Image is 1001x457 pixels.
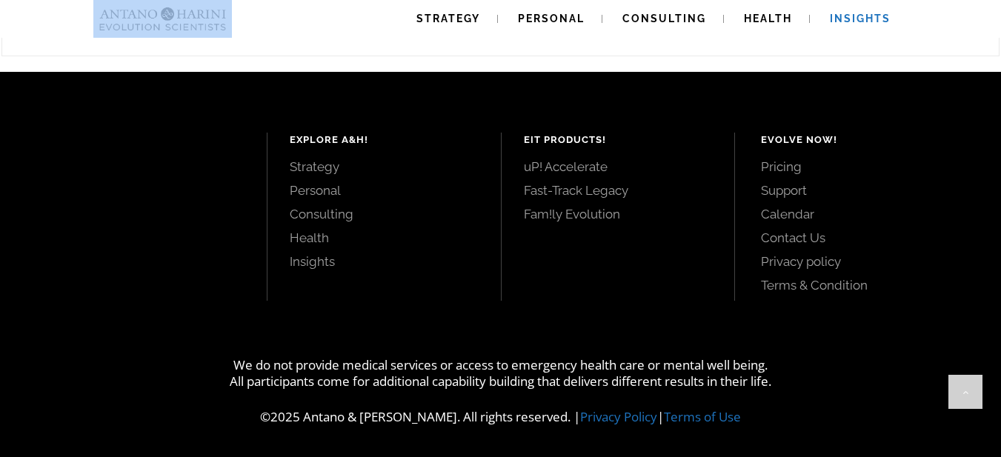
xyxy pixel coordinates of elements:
a: Terms of Use [664,408,741,425]
a: Terms & Condition [761,277,968,293]
a: Privacy Policy [580,408,657,425]
h4: Explore A&H! [290,133,478,147]
a: Pricing [761,159,968,175]
h4: EIT Products! [524,133,712,147]
h4: Evolve Now! [761,133,968,147]
span: Consulting [622,13,706,24]
span: Strategy [416,13,480,24]
a: Calendar [761,206,968,222]
a: uP! Accelerate [524,159,712,175]
span: Insights [830,13,891,24]
span: Health [744,13,792,24]
a: Fam!ly Evolution [524,206,712,222]
a: Support [761,182,968,199]
a: Contact Us [761,230,968,246]
a: Personal [290,182,478,199]
span: Personal [518,13,585,24]
a: Strategy [290,159,478,175]
a: Consulting [290,206,478,222]
a: Insights [290,253,478,270]
a: Health [290,230,478,246]
a: Privacy policy [761,253,968,270]
a: Fast-Track Legacy [524,182,712,199]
